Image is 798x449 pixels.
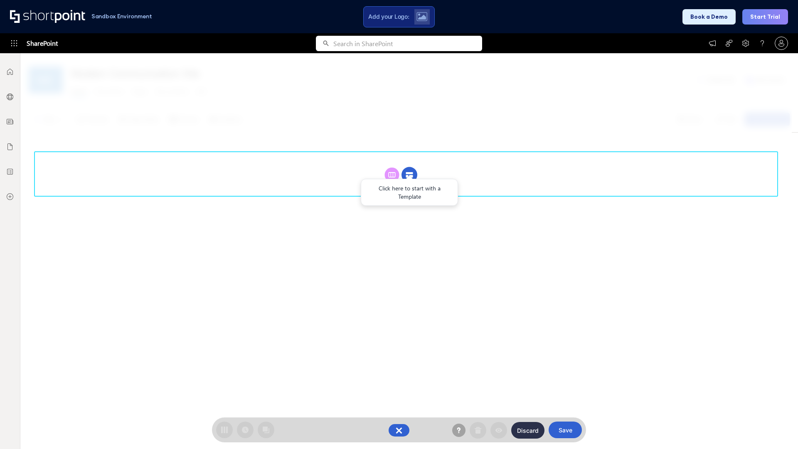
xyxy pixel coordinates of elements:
[511,422,544,439] button: Discard
[27,33,58,53] span: SharePoint
[91,14,152,19] h1: Sandbox Environment
[416,12,427,21] img: Upload logo
[756,409,798,449] iframe: Chat Widget
[368,13,409,20] span: Add your Logo:
[682,9,736,25] button: Book a Demo
[549,422,582,438] button: Save
[333,36,482,51] input: Search in SharePoint
[742,9,788,25] button: Start Trial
